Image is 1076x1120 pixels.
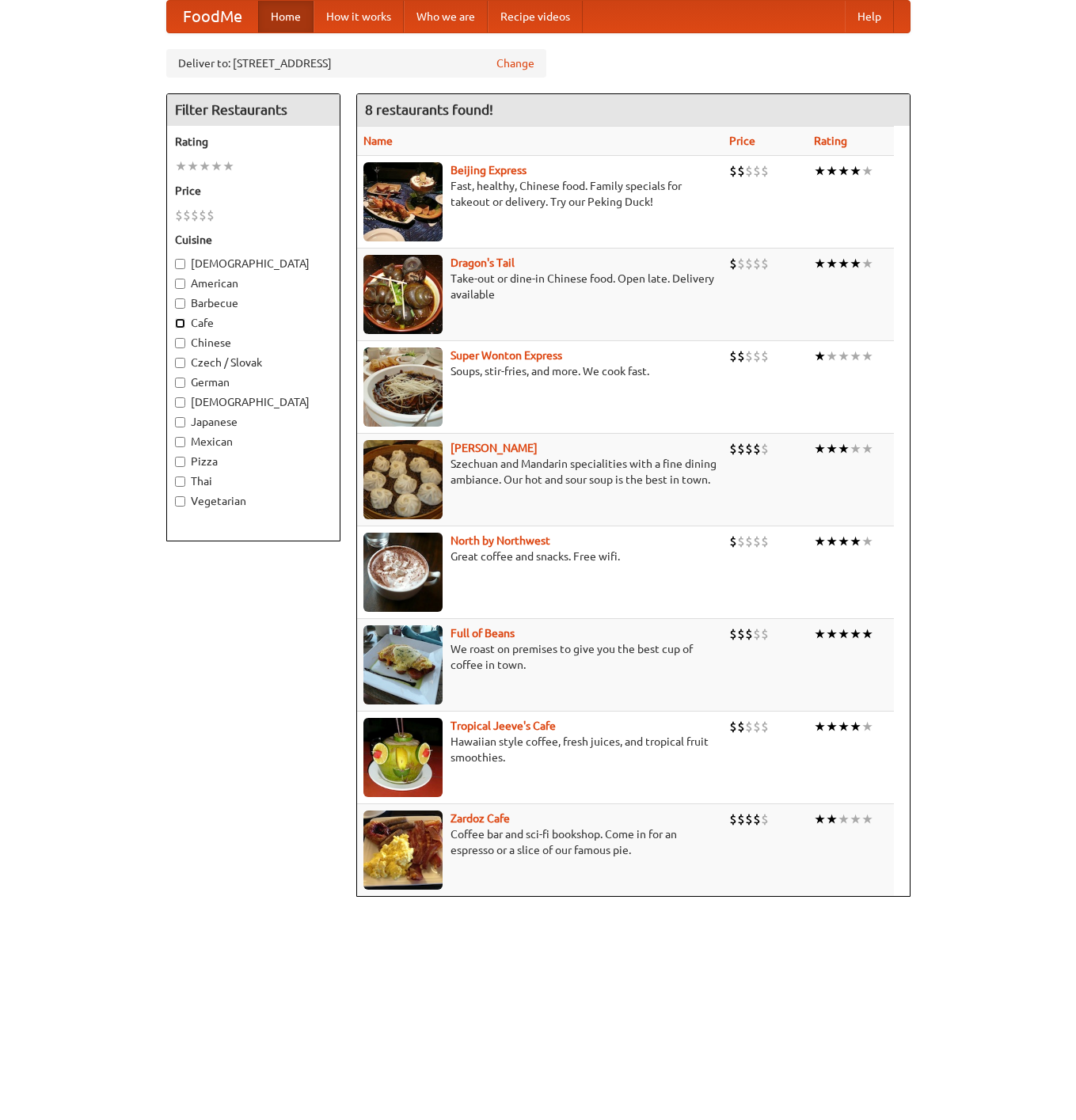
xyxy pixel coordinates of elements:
[175,338,185,348] input: Chinese
[737,811,745,828] li: $
[175,275,332,291] label: American
[175,374,332,390] label: German
[363,641,717,673] p: We roast on premises to give you the best cup of coffee in town.
[826,811,838,828] li: ★
[187,158,199,175] li: ★
[814,533,826,550] li: ★
[850,440,861,457] li: ★
[826,533,838,550] li: ★
[729,533,737,550] li: $
[451,812,510,825] a: Zardoz Cafe
[737,255,745,272] li: $
[175,158,187,175] li: ★
[729,135,755,147] a: Price
[363,363,717,379] p: Soups, stir-fries, and more. We cook fast.
[761,162,769,180] li: $
[199,207,207,224] li: $
[166,49,546,78] div: Deliver to: [STREET_ADDRESS]
[175,457,185,467] input: Pizza
[175,134,332,150] h5: Rating
[861,718,873,735] li: ★
[175,476,185,487] input: Thai
[745,255,753,272] li: $
[838,347,850,365] li: ★
[850,718,861,735] li: ★
[737,347,745,365] li: $
[753,533,761,550] li: $
[167,1,258,32] a: FoodMe
[761,347,769,365] li: $
[753,347,761,365] li: $
[838,255,850,272] li: ★
[175,335,332,351] label: Chinese
[451,442,538,454] a: [PERSON_NAME]
[451,534,550,547] a: North by Northwest
[861,162,873,180] li: ★
[175,394,332,410] label: [DEMOGRAPHIC_DATA]
[814,255,826,272] li: ★
[814,135,847,147] a: Rating
[175,473,332,489] label: Thai
[753,162,761,180] li: $
[814,718,826,735] li: ★
[258,1,314,32] a: Home
[737,162,745,180] li: $
[363,135,393,147] a: Name
[451,627,515,640] a: Full of Beans
[826,347,838,365] li: ★
[814,625,826,643] li: ★
[838,811,850,828] li: ★
[850,255,861,272] li: ★
[745,162,753,180] li: $
[451,256,515,269] b: Dragon's Tail
[861,440,873,457] li: ★
[451,164,527,177] a: Beijing Express
[175,397,185,408] input: [DEMOGRAPHIC_DATA]
[451,719,556,732] a: Tropical Jeeve's Cafe
[488,1,583,32] a: Recipe videos
[363,826,717,858] p: Coffee bar and sci-fi bookshop. Come in for an espresso or a slice of our famous pie.
[175,496,185,507] input: Vegetarian
[826,162,838,180] li: ★
[737,533,745,550] li: $
[761,718,769,735] li: $
[845,1,894,32] a: Help
[737,625,745,643] li: $
[745,440,753,457] li: $
[363,549,717,564] p: Great coffee and snacks. Free wifi.
[451,349,562,362] a: Super Wonton Express
[861,533,873,550] li: ★
[850,162,861,180] li: ★
[737,718,745,735] li: $
[814,811,826,828] li: ★
[175,232,332,248] h5: Cuisine
[729,718,737,735] li: $
[199,158,211,175] li: ★
[850,625,861,643] li: ★
[363,456,717,488] p: Szechuan and Mandarin specialities with a fine dining ambiance. Our hot and sour soup is the best...
[753,718,761,735] li: $
[761,533,769,550] li: $
[363,718,443,797] img: jeeves.jpg
[850,811,861,828] li: ★
[753,811,761,828] li: $
[175,315,332,331] label: Cafe
[761,255,769,272] li: $
[363,347,443,427] img: superwonton.jpg
[838,440,850,457] li: ★
[314,1,404,32] a: How it works
[737,440,745,457] li: $
[207,207,215,224] li: $
[175,259,185,269] input: [DEMOGRAPHIC_DATA]
[729,625,737,643] li: $
[861,811,873,828] li: ★
[175,256,332,271] label: [DEMOGRAPHIC_DATA]
[745,718,753,735] li: $
[175,414,332,430] label: Japanese
[175,493,332,509] label: Vegetarian
[850,347,861,365] li: ★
